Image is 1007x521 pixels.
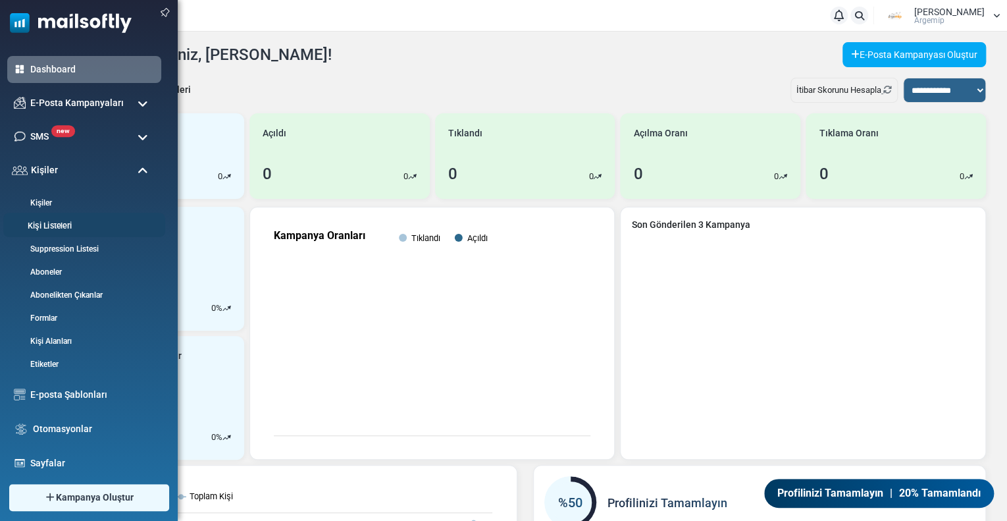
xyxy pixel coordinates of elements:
[7,312,158,324] a: Formlar
[7,358,158,370] a: Etiketler
[33,422,155,436] a: Otomasyonlar
[7,266,158,278] a: Aboneler
[774,170,779,183] p: 0
[544,493,596,512] div: %50
[7,243,158,255] a: Suppression Listesi
[261,218,604,449] svg: Kampanya Oranları
[14,130,26,142] img: sms-icon.png
[51,125,75,137] span: new
[878,6,1000,26] a: User Logo [PERSON_NAME] Argemi̇p
[878,6,911,26] img: User Logo
[14,422,28,437] img: workflow.svg
[914,16,944,24] span: Argemi̇p
[211,431,216,444] p: 0
[467,233,487,243] text: Açıldı
[819,162,828,186] div: 0
[30,96,124,110] span: E-Posta Kampanyaları
[403,170,408,183] p: 0
[790,78,898,103] div: İtibar Skorunu Hesapla
[64,45,332,65] h4: Tekrar hoş geldiniz, [PERSON_NAME]!
[890,485,892,501] span: |
[842,42,986,67] a: E-Posta Kampanyası Oluştur
[31,163,58,177] span: Kişiler
[448,162,457,186] div: 0
[448,126,482,140] span: Tıklandı
[14,97,26,109] img: campaigns-icon.png
[211,431,231,444] div: %
[819,126,878,140] span: Tıklama Oranı
[7,335,158,347] a: Kişi Alanları
[14,63,26,75] img: dashboard-icon-active.svg
[190,491,233,501] text: Toplam Kişi
[263,126,286,140] span: Açıldı
[30,130,49,144] span: SMS
[263,162,272,186] div: 0
[12,165,28,175] img: contacts-icon.svg
[633,126,687,140] span: Açılma Oranı
[274,229,365,242] text: Kampanya Oranları
[30,388,155,402] a: E-posta Şablonları
[631,218,975,232] a: Son Gönderilen 3 Kampanya
[30,63,155,76] a: Dashboard
[14,457,26,469] img: landing_pages.svg
[764,479,994,508] a: Profilinizi Tamamlayın | 20% Tamamlandı
[218,170,222,183] p: 0
[7,289,158,301] a: Abonelikten Çıkanlar
[56,491,134,505] span: Kampanya Oluştur
[588,170,593,183] p: 0
[211,302,216,315] p: 0
[881,85,892,95] a: Refresh Stats
[30,456,155,470] a: Sayfalar
[7,197,158,209] a: Kişiler
[633,162,642,186] div: 0
[899,485,981,501] span: 20% Tamamlandı
[960,170,964,183] p: 0
[211,302,231,315] div: %
[777,485,883,501] span: Profilinizi Tamamlayın
[14,389,26,400] img: email-templates-icon.svg
[411,233,440,243] text: Tıklandı
[3,220,161,233] a: Kişi Listeleri
[914,7,985,16] span: [PERSON_NAME]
